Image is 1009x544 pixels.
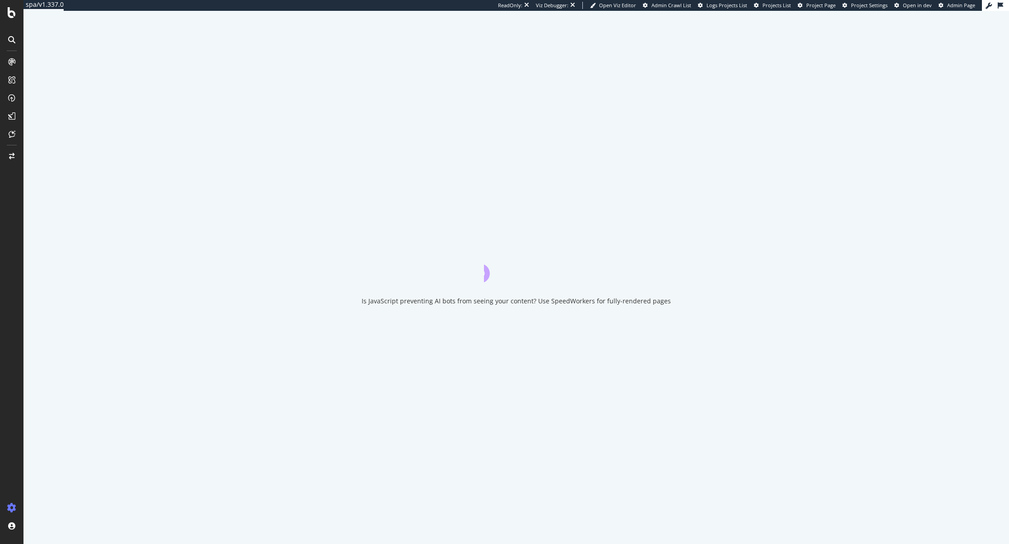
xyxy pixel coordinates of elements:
[498,2,522,9] div: ReadOnly:
[806,2,836,9] span: Project Page
[707,2,747,9] span: Logs Projects List
[754,2,791,9] a: Projects List
[842,2,888,9] a: Project Settings
[939,2,975,9] a: Admin Page
[903,2,932,9] span: Open in dev
[362,297,671,306] div: Is JavaScript preventing AI bots from seeing your content? Use SpeedWorkers for fully-rendered pages
[798,2,836,9] a: Project Page
[763,2,791,9] span: Projects List
[599,2,636,9] span: Open Viz Editor
[643,2,691,9] a: Admin Crawl List
[698,2,747,9] a: Logs Projects List
[947,2,975,9] span: Admin Page
[484,250,549,282] div: animation
[894,2,932,9] a: Open in dev
[536,2,568,9] div: Viz Debugger:
[590,2,636,9] a: Open Viz Editor
[651,2,691,9] span: Admin Crawl List
[851,2,888,9] span: Project Settings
